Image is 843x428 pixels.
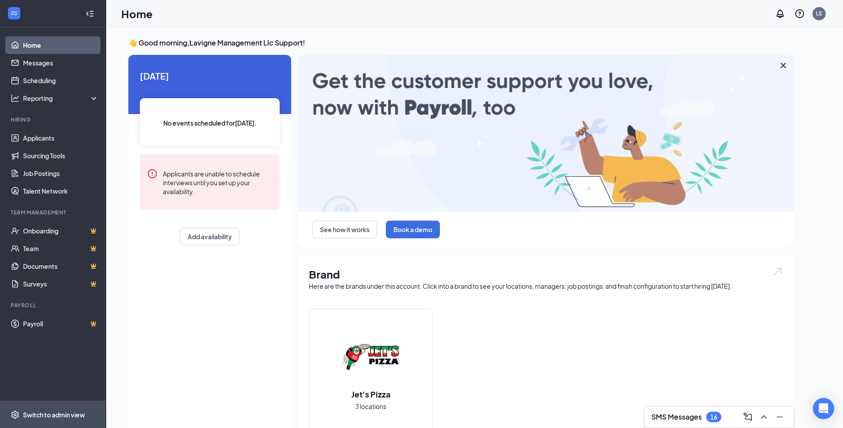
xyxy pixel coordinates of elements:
[23,54,99,72] a: Messages
[816,10,822,17] div: LS
[23,164,99,182] a: Job Postings
[23,257,99,275] a: DocumentsCrown
[23,36,99,54] a: Home
[121,6,153,21] h1: Home
[11,94,19,103] svg: Analysis
[23,129,99,147] a: Applicants
[11,302,97,309] div: Payroll
[743,412,753,422] svg: ComposeMessage
[23,410,85,419] div: Switch to admin view
[11,209,97,216] div: Team Management
[23,222,99,240] a: OnboardingCrown
[309,267,783,282] h1: Brand
[343,329,399,385] img: Jet's Pizza
[23,94,99,103] div: Reporting
[813,398,834,419] div: Open Intercom Messenger
[775,8,785,19] svg: Notifications
[757,410,771,424] button: ChevronUp
[163,168,273,196] div: Applicants are unable to schedule interviews until you set up your availability.
[651,412,702,422] h3: SMS Messages
[23,275,99,293] a: SurveysCrown
[11,116,97,123] div: Hiring
[128,38,794,48] h3: 👋 Good morning, Lavigne Management Llc Support !
[23,315,99,332] a: PayrollCrown
[85,9,94,18] svg: Collapse
[10,9,19,18] svg: WorkstreamLogo
[23,72,99,89] a: Scheduling
[355,401,386,411] span: 3 locations
[180,228,239,245] button: Add availability
[710,413,717,421] div: 16
[773,410,787,424] button: Minimize
[741,410,755,424] button: ComposeMessage
[772,267,783,277] img: open.6027fd2a22e1237b5b06.svg
[23,147,99,164] a: Sourcing Tools
[140,69,280,83] span: [DATE]
[312,221,377,238] button: See how it works
[758,412,769,422] svg: ChevronUp
[309,282,783,290] div: Here are the brands under this account. Click into a brand to see your locations, managers, job p...
[11,410,19,419] svg: Settings
[23,240,99,257] a: TeamCrown
[23,182,99,200] a: Talent Network
[147,168,158,179] svg: Error
[386,221,440,238] button: Book a demo
[163,118,257,128] span: No events scheduled for [DATE] .
[774,412,785,422] svg: Minimize
[794,8,805,19] svg: QuestionInfo
[298,55,794,212] img: payroll-large.gif
[343,389,399,400] h2: Jet's Pizza
[778,60,789,71] svg: Cross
